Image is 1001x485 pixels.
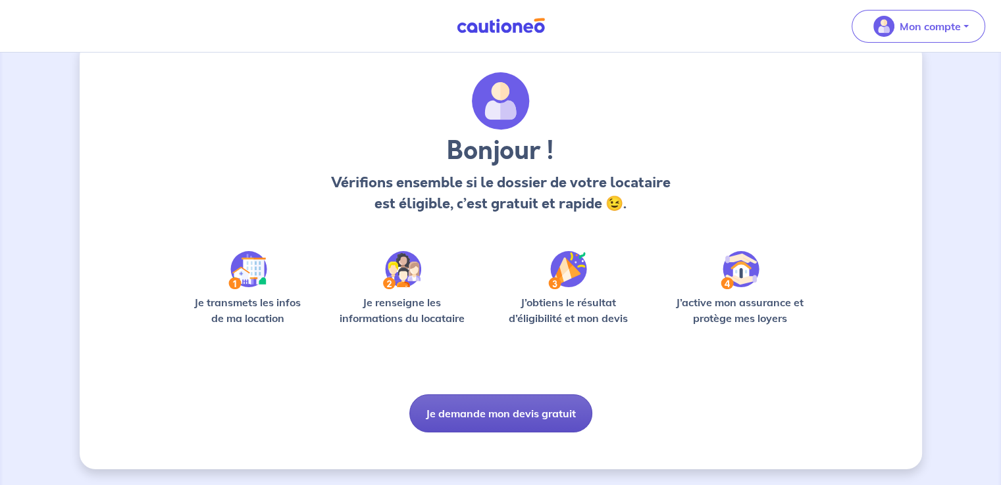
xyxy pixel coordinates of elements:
p: J’obtiens le résultat d’éligibilité et mon devis [494,294,642,326]
img: illu_account_valid_menu.svg [873,16,894,37]
img: /static/c0a346edaed446bb123850d2d04ad552/Step-2.svg [383,251,421,289]
img: /static/bfff1cf634d835d9112899e6a3df1a5d/Step-4.svg [721,251,759,289]
img: /static/f3e743aab9439237c3e2196e4328bba9/Step-3.svg [548,251,587,289]
img: archivate [472,72,530,130]
p: Je transmets les infos de ma location [185,294,311,326]
p: Mon compte [900,18,961,34]
img: Cautioneo [451,18,550,34]
h3: Bonjour ! [327,135,674,167]
p: J’active mon assurance et protège mes loyers [663,294,817,326]
p: Vérifions ensemble si le dossier de votre locataire est éligible, c’est gratuit et rapide 😉. [327,172,674,214]
img: /static/90a569abe86eec82015bcaae536bd8e6/Step-1.svg [228,251,267,289]
p: Je renseigne les informations du locataire [332,294,473,326]
button: illu_account_valid_menu.svgMon compte [852,10,985,43]
button: Je demande mon devis gratuit [409,394,592,432]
